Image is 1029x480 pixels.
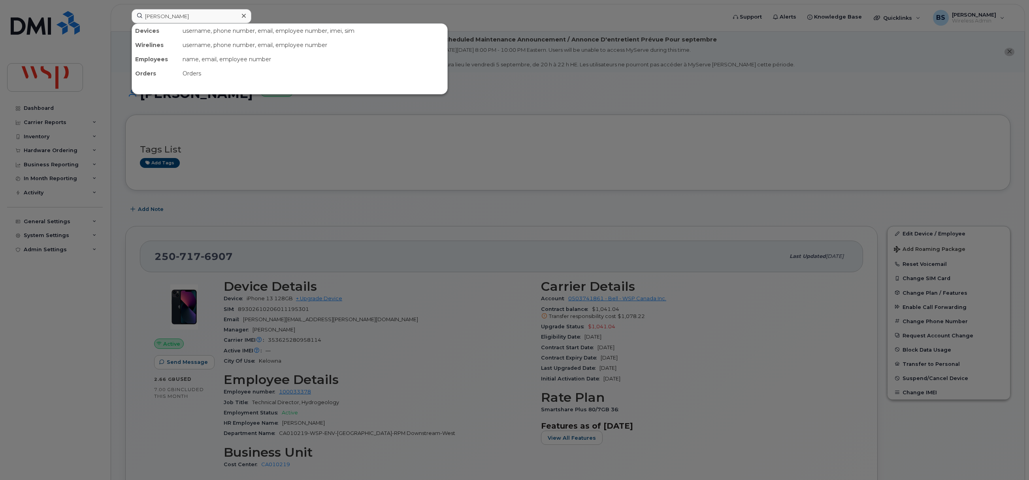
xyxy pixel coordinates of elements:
div: Wirelines [132,38,179,52]
div: Orders [179,66,447,81]
div: Employees [132,52,179,66]
div: username, phone number, email, employee number [179,38,447,52]
div: Devices [132,24,179,38]
div: name, email, employee number [179,52,447,66]
div: Orders [132,66,179,81]
div: username, phone number, email, employee number, imei, sim [179,24,447,38]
